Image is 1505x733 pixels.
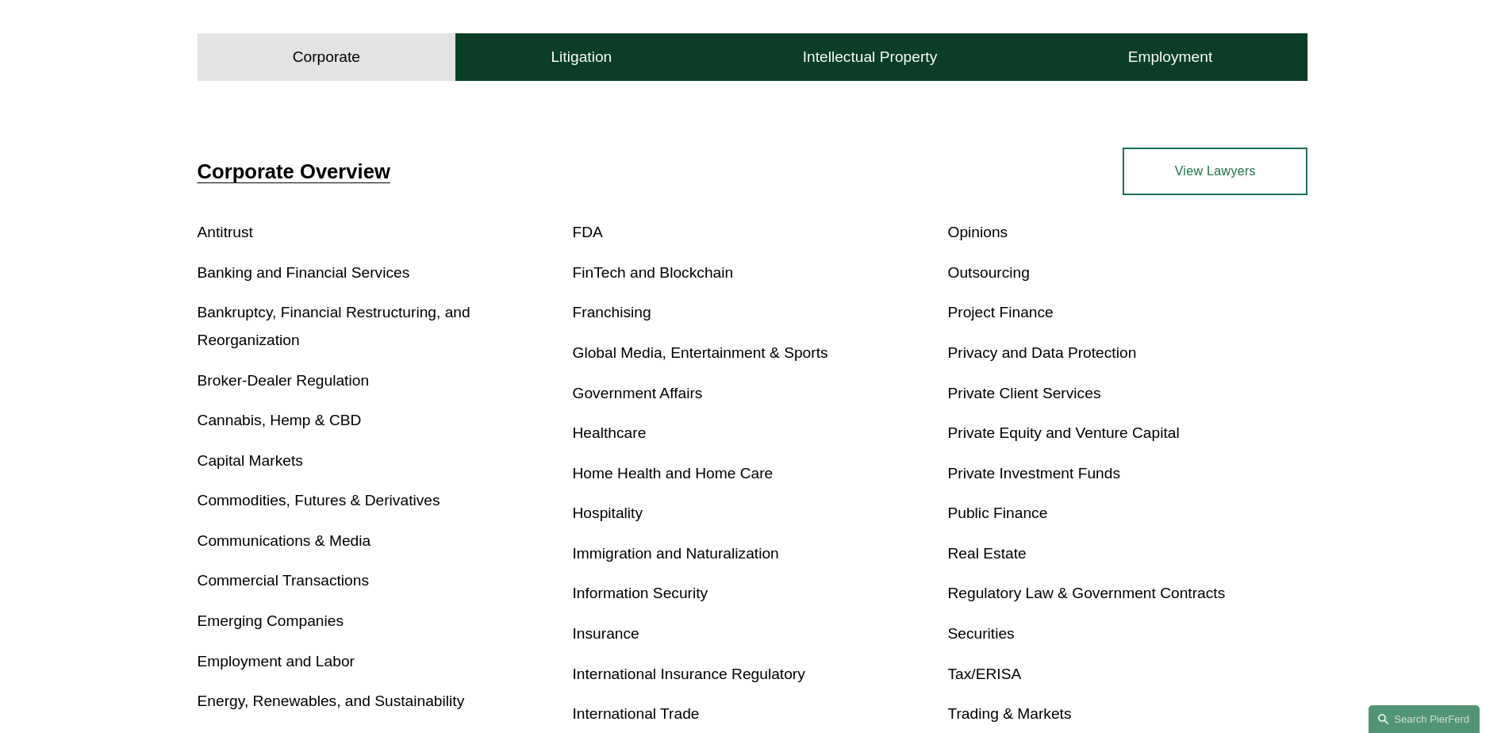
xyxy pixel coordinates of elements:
a: Franchising [573,304,651,320]
a: Commodities, Futures & Derivatives [198,492,440,508]
h4: Corporate [293,48,360,67]
a: Bankruptcy, Financial Restructuring, and Reorganization [198,304,470,348]
a: Broker-Dealer Regulation [198,372,370,389]
a: Banking and Financial Services [198,264,410,281]
a: Cannabis, Hemp & CBD [198,412,362,428]
a: View Lawyers [1123,148,1307,195]
a: Immigration and Naturalization [573,545,779,562]
a: Project Finance [947,304,1053,320]
a: Information Security [573,585,708,601]
a: Global Media, Entertainment & Sports [573,344,828,361]
a: Home Health and Home Care [573,465,774,482]
a: Insurance [573,625,639,642]
a: Capital Markets [198,452,303,469]
a: Corporate Overview [198,160,390,182]
a: Healthcare [573,424,647,441]
a: Tax/ERISA [947,666,1021,682]
a: International Insurance Regulatory [573,666,805,682]
a: Outsourcing [947,264,1029,281]
a: FDA [573,224,603,240]
a: Hospitality [573,505,643,521]
a: Commercial Transactions [198,572,369,589]
a: Search this site [1369,705,1480,733]
h4: Employment [1128,48,1213,67]
a: Real Estate [947,545,1026,562]
a: FinTech and Blockchain [573,264,734,281]
a: International Trade [573,705,700,722]
a: Communications & Media [198,532,371,549]
a: Private Equity and Venture Capital [947,424,1179,441]
a: Energy, Renewables, and Sustainability [198,693,465,709]
a: Emerging Companies [198,612,344,629]
a: Opinions [947,224,1008,240]
a: Privacy and Data Protection [947,344,1136,361]
a: Antitrust [198,224,253,240]
a: Employment and Labor [198,653,355,670]
a: Private Investment Funds [947,465,1120,482]
h4: Litigation [551,48,612,67]
a: Government Affairs [573,385,703,401]
a: Trading & Markets [947,705,1071,722]
h4: Intellectual Property [803,48,938,67]
a: Regulatory Law & Government Contracts [947,585,1225,601]
a: Private Client Services [947,385,1100,401]
a: Public Finance [947,505,1047,521]
a: Securities [947,625,1014,642]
